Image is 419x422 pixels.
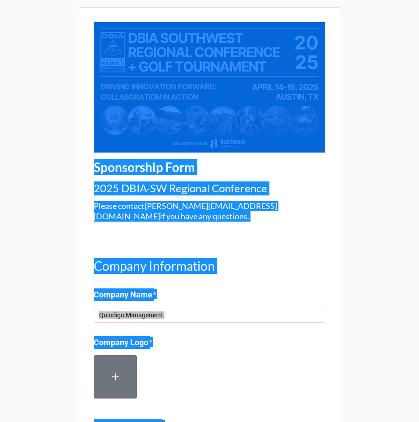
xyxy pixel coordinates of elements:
h1: Company Information [94,258,325,274]
strong: Sponsorship Form [94,159,195,175]
h2: 2025 DBIA-SW Regional Conference [94,181,325,195]
label: Company Name [94,288,152,301]
label: Company Logo [94,336,148,349]
h3: Please contact if you have any questions. [94,201,325,222]
a: [PERSON_NAME][EMAIL_ADDRESS][DOMAIN_NAME] [94,201,277,221]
